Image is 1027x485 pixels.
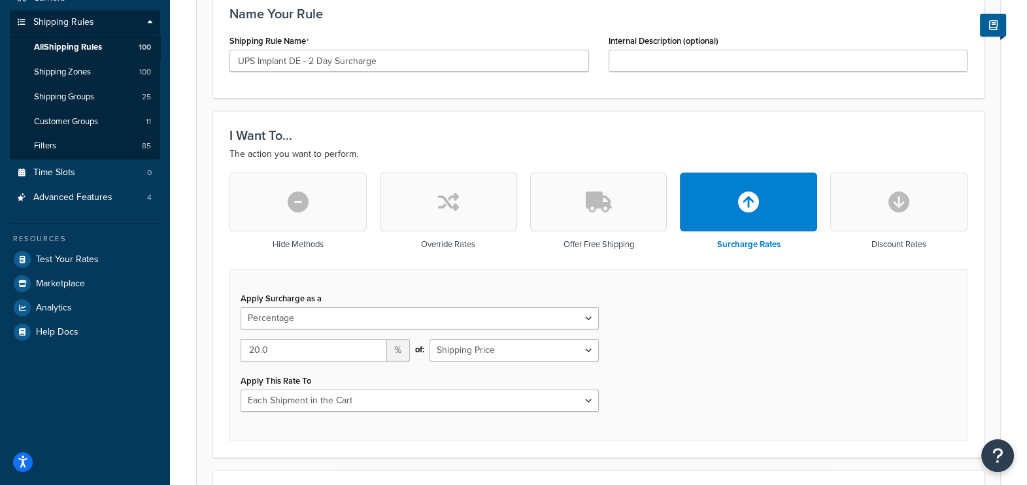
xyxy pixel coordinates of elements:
li: Shipping Zones [10,60,160,84]
span: Help Docs [36,327,78,338]
label: Apply This Rate To [241,376,311,386]
label: Internal Description (optional) [609,36,718,46]
span: Shipping Groups [34,92,94,103]
a: Time Slots0 [10,161,160,185]
a: Shipping Rules [10,10,160,35]
a: Analytics [10,296,160,320]
span: Test Your Rates [36,254,99,265]
span: of: [415,341,424,359]
span: 100 [139,67,151,78]
span: 4 [147,192,152,203]
span: Marketplace [36,278,85,290]
h3: Discount Rates [871,240,926,249]
span: 100 [139,42,151,53]
a: AllShipping Rules100 [10,35,160,59]
span: 85 [142,141,151,152]
h3: Surcharge Rates [717,240,781,249]
button: Open Resource Center [981,439,1014,472]
a: Customer Groups11 [10,110,160,134]
span: Advanced Features [33,192,112,203]
li: Shipping Groups [10,85,160,109]
h3: Hide Methods [273,240,324,249]
li: Filters [10,134,160,158]
span: Time Slots [33,167,75,178]
span: Analytics [36,303,72,314]
span: Filters [34,141,56,152]
li: Shipping Rules [10,10,160,159]
span: Shipping Rules [33,17,94,28]
a: Filters85 [10,134,160,158]
a: Help Docs [10,320,160,344]
label: Apply Surcharge as a [241,293,322,303]
a: Shipping Groups25 [10,85,160,109]
h3: Name Your Rule [229,7,968,21]
span: 11 [146,116,151,127]
span: % [387,339,410,361]
h3: Override Rates [421,240,475,249]
li: Customer Groups [10,110,160,134]
li: Advanced Features [10,186,160,210]
label: Shipping Rule Name [229,36,309,46]
a: Marketplace [10,272,160,295]
button: Show Help Docs [980,14,1006,37]
li: Time Slots [10,161,160,185]
span: All Shipping Rules [34,42,102,53]
a: Advanced Features4 [10,186,160,210]
h3: I Want To... [229,128,968,142]
span: 0 [147,167,152,178]
p: The action you want to perform. [229,146,968,162]
div: Resources [10,233,160,244]
h3: Offer Free Shipping [563,240,633,249]
a: Shipping Zones100 [10,60,160,84]
span: 25 [142,92,151,103]
span: Customer Groups [34,116,98,127]
span: Shipping Zones [34,67,91,78]
a: Test Your Rates [10,248,160,271]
